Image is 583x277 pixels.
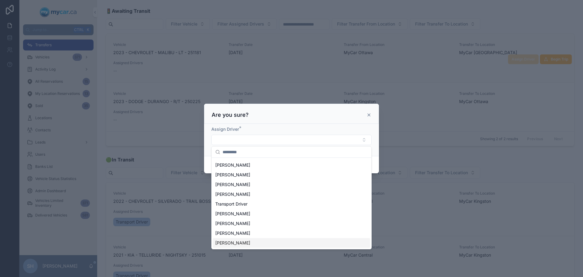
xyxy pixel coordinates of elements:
[215,182,250,188] span: [PERSON_NAME]
[215,162,250,168] span: [PERSON_NAME]
[215,191,250,197] span: [PERSON_NAME]
[215,172,250,178] span: [PERSON_NAME]
[212,111,249,119] h3: Are you sure?
[215,211,250,217] span: [PERSON_NAME]
[215,220,250,227] span: [PERSON_NAME]
[215,201,247,207] span: Transport Driver
[215,240,250,246] span: [PERSON_NAME]
[211,135,372,145] button: Select Button
[211,126,239,132] span: Assign Driver
[212,158,371,249] div: Suggestions
[215,230,250,236] span: [PERSON_NAME]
